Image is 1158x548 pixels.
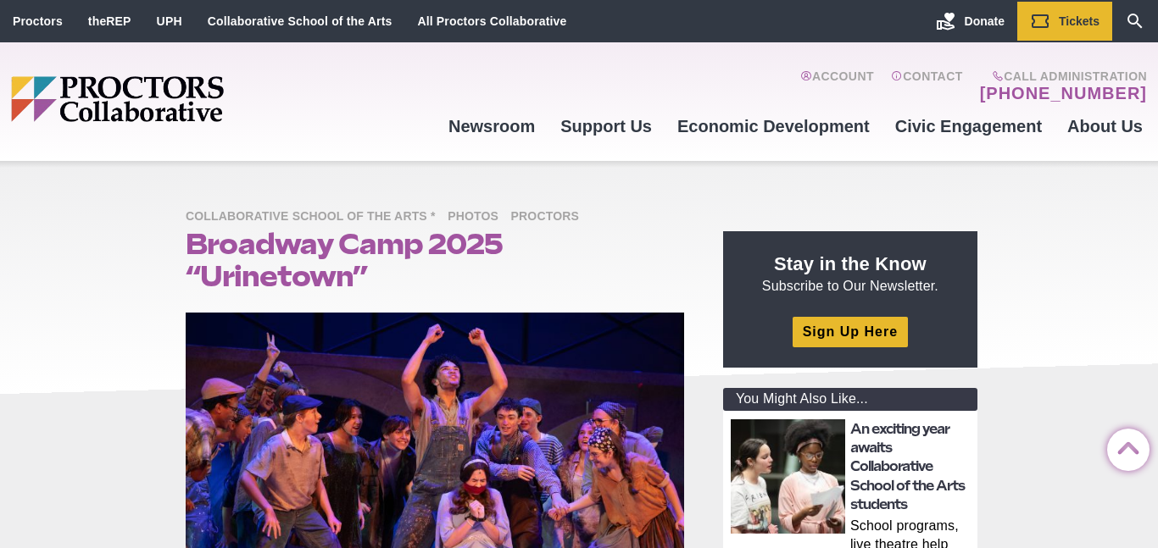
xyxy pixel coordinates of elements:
strong: Stay in the Know [774,253,927,274]
a: All Proctors Collaborative [417,14,566,28]
a: Photos [448,208,507,223]
a: Tickets [1017,2,1112,41]
span: Proctors [511,207,587,228]
a: Search [1112,2,1158,41]
a: Donate [923,2,1017,41]
a: Account [800,69,874,103]
h1: Broadway Camp 2025 “Urinetown” [186,228,684,292]
a: Civic Engagement [882,103,1055,149]
a: Collaborative School of the Arts [208,14,392,28]
span: Photos [448,207,507,228]
a: Proctors [511,208,587,223]
a: Support Us [548,103,665,149]
span: Collaborative School of the Arts * [186,207,444,228]
a: About Us [1055,103,1155,149]
a: Sign Up Here [793,317,908,346]
span: Call Administration [975,69,1147,83]
span: Tickets [1059,14,1100,28]
a: Proctors [13,14,63,28]
a: An exciting year awaits Collaborative School of the Arts students [850,421,965,513]
div: You Might Also Like... [723,388,977,411]
a: Newsroom [436,103,548,149]
a: theREP [88,14,131,28]
a: Contact [891,69,963,103]
p: Subscribe to Our Newsletter. [743,252,957,296]
img: Proctors logo [11,76,354,122]
a: UPH [157,14,182,28]
a: Back to Top [1107,429,1141,463]
img: thumbnail: An exciting year awaits Collaborative School of the Arts students [731,419,845,534]
a: Economic Development [665,103,882,149]
span: Donate [965,14,1005,28]
a: Collaborative School of the Arts * [186,208,444,223]
a: [PHONE_NUMBER] [980,83,1147,103]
